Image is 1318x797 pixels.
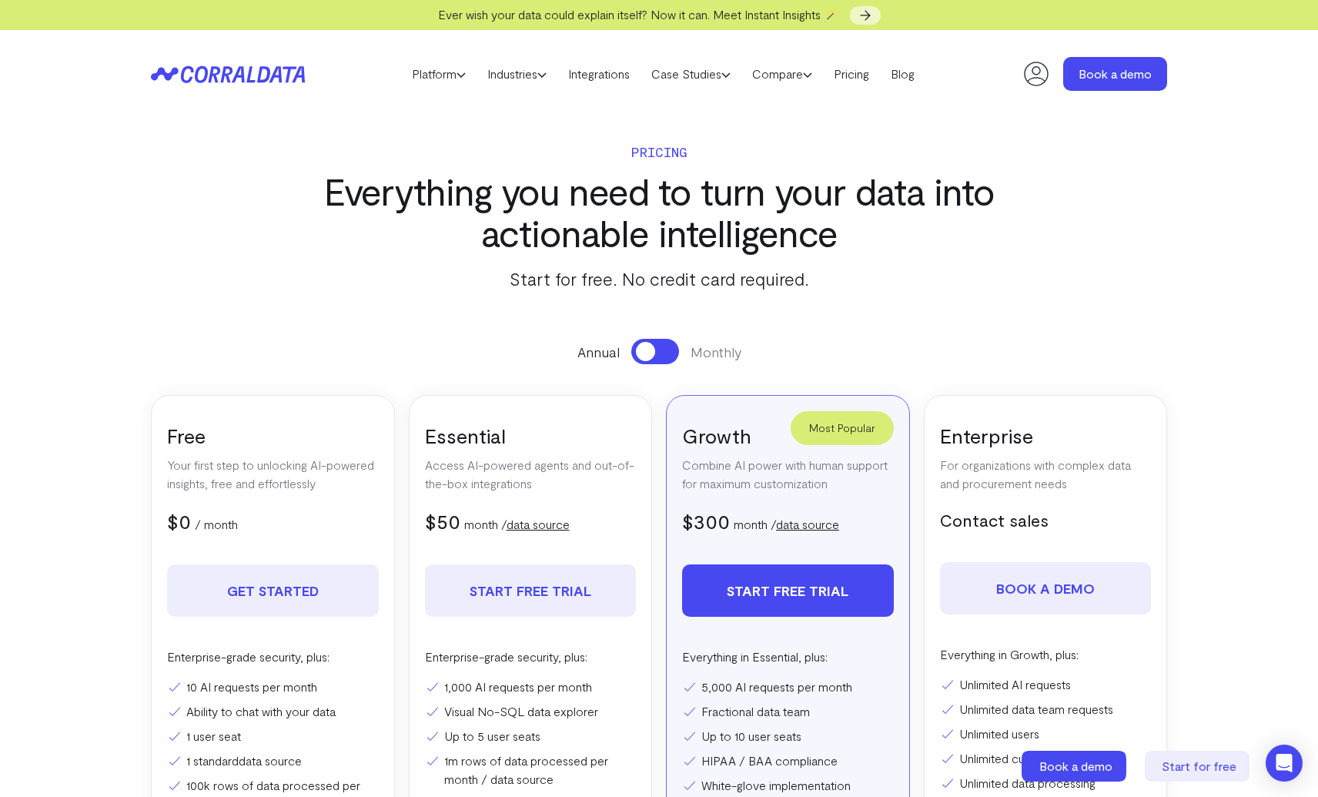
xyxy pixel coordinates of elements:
p: / month [195,515,238,534]
a: data source [776,517,839,531]
a: Start for free [1145,751,1253,782]
a: Integrations [557,62,641,85]
li: Unlimited custom integrations [940,749,1152,768]
li: 10 AI requests per month [167,678,379,696]
p: Access AI-powered agents and out-of-the-box integrations [425,456,637,493]
li: 1m rows of data processed per month / data source [425,752,637,789]
a: Blog [880,62,925,85]
li: HIPAA / BAA compliance [682,752,894,770]
p: month / [464,515,570,534]
a: Case Studies [641,62,741,85]
h5: Contact sales [940,508,1152,531]
h3: Growth [682,423,894,448]
a: Platform [401,62,477,85]
p: Start for free. No credit card required. [300,265,1018,293]
a: Book a demo [1063,57,1167,91]
a: Industries [477,62,557,85]
p: Enterprise-grade security, plus: [425,648,637,666]
li: White-glove implementation [682,776,894,795]
h3: Everything you need to turn your data into actionable intelligence [300,170,1018,253]
span: $50 [425,509,460,533]
p: month / [734,515,839,534]
p: Everything in Essential, plus: [682,648,894,666]
p: Everything in Growth, plus: [940,645,1152,664]
a: Compare [741,62,823,85]
li: Unlimited data processing [940,774,1152,792]
li: 1 standard [167,752,379,770]
a: Get Started [167,564,379,617]
span: Start for free [1162,758,1236,773]
a: Book a demo [1022,751,1129,782]
a: Book a demo [940,562,1152,614]
span: Annual [577,342,620,362]
span: $0 [167,509,191,533]
a: Pricing [823,62,880,85]
p: Combine AI power with human support for maximum customization [682,456,894,493]
li: Ability to chat with your data [167,702,379,721]
span: Monthly [691,342,741,362]
a: data source [507,517,570,531]
li: Unlimited data team requests [940,700,1152,718]
h3: Enterprise [940,423,1152,448]
li: 1,000 AI requests per month [425,678,637,696]
a: Start free trial [425,564,637,617]
span: Ever wish your data could explain itself? Now it can. Meet Instant Insights 🪄 [438,7,839,22]
a: data source [239,753,302,768]
li: Visual No-SQL data explorer [425,702,637,721]
li: Unlimited users [940,725,1152,743]
div: Open Intercom Messenger [1266,745,1303,782]
p: Your first step to unlocking AI-powered insights, free and effortlessly [167,456,379,493]
li: Unlimited AI requests [940,675,1152,694]
h3: Essential [425,423,637,448]
p: Enterprise-grade security, plus: [167,648,379,666]
span: $300 [682,509,730,533]
p: Pricing [300,141,1018,162]
li: 1 user seat [167,727,379,745]
h3: Free [167,423,379,448]
a: Start free trial [682,564,894,617]
li: Fractional data team [682,702,894,721]
span: Book a demo [1039,758,1112,773]
li: 5,000 AI requests per month [682,678,894,696]
div: Most Popular [791,411,894,445]
li: Up to 5 user seats [425,727,637,745]
li: Up to 10 user seats [682,727,894,745]
p: For organizations with complex data and procurement needs [940,456,1152,493]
